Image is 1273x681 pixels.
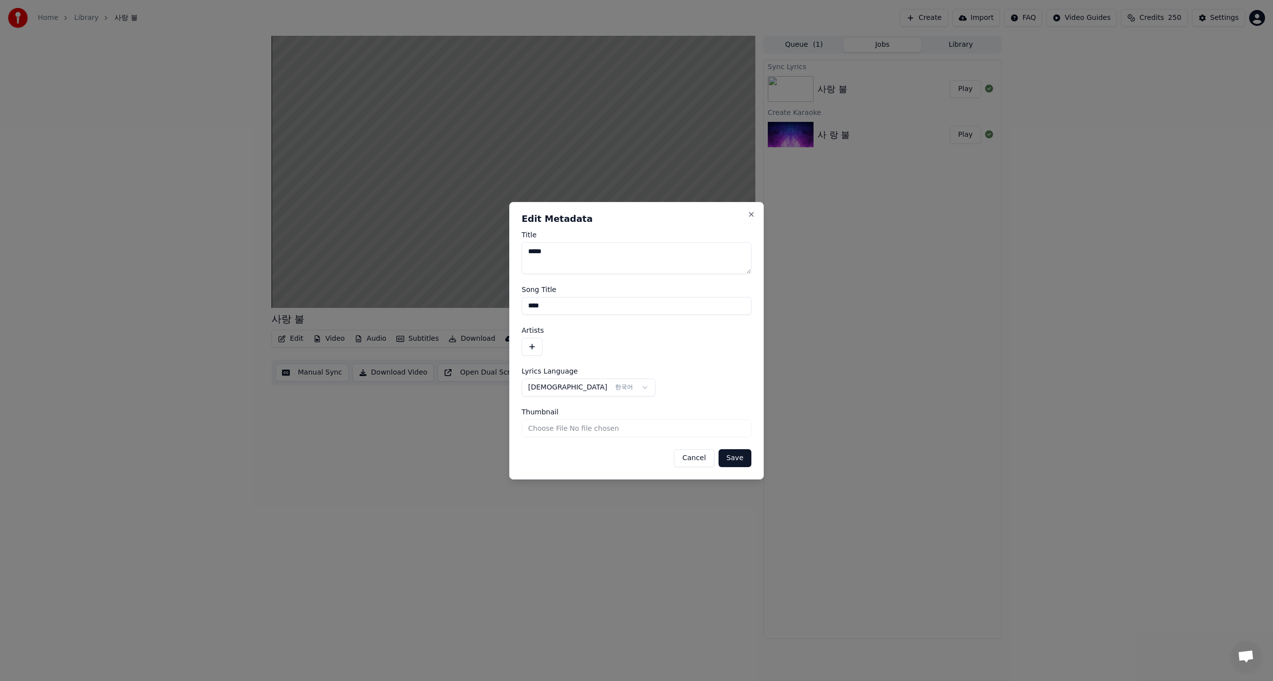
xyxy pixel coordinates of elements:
label: Song Title [522,286,751,293]
span: Thumbnail [522,408,558,415]
button: Cancel [674,449,714,467]
h2: Edit Metadata [522,214,751,223]
span: Lyrics Language [522,368,578,375]
button: Save [719,449,751,467]
label: Artists [522,327,751,334]
label: Title [522,231,751,238]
